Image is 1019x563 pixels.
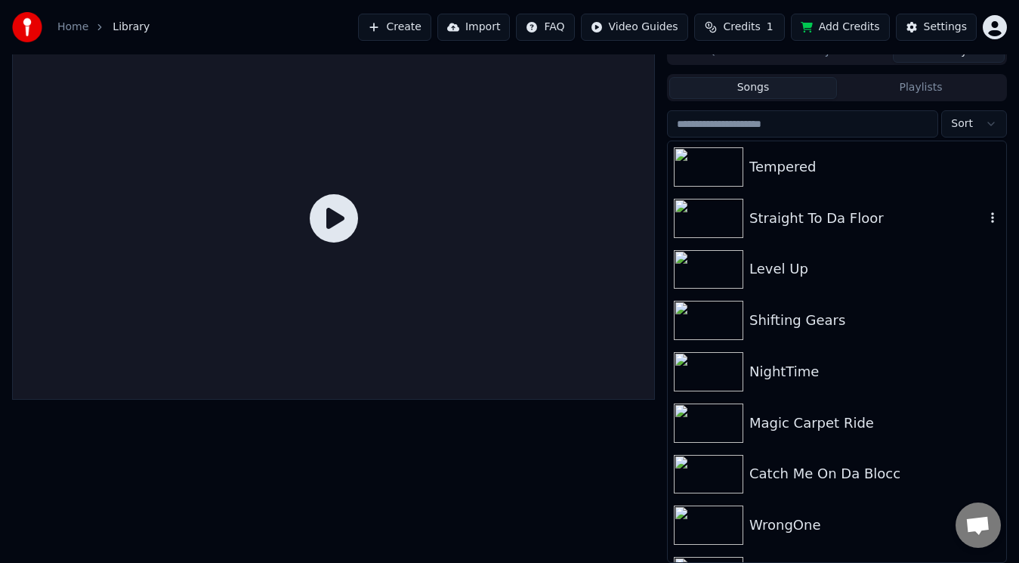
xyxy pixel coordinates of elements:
div: WrongOne [749,515,1000,536]
div: Magic Carpet Ride [749,413,1000,434]
div: Shifting Gears [749,310,1000,331]
img: youka [12,12,42,42]
button: Create [358,14,431,41]
div: Tempered [749,156,1000,178]
div: Open chat [956,503,1001,548]
button: Import [437,14,510,41]
span: 1 [767,20,774,35]
button: Songs [669,77,837,99]
button: Settings [896,14,977,41]
a: Home [57,20,88,35]
div: Catch Me On Da Blocc [749,463,1000,484]
button: Playlists [837,77,1005,99]
div: Straight To Da Floor [749,208,985,229]
button: Video Guides [581,14,688,41]
div: Settings [924,20,967,35]
div: NightTime [749,361,1000,382]
nav: breadcrumb [57,20,150,35]
div: Level Up [749,258,1000,280]
span: Sort [951,116,973,131]
button: FAQ [516,14,574,41]
button: Add Credits [791,14,890,41]
button: Credits1 [694,14,785,41]
span: Library [113,20,150,35]
span: Credits [723,20,760,35]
